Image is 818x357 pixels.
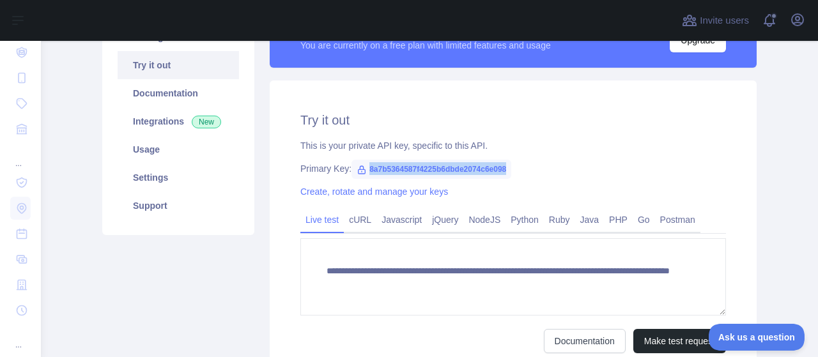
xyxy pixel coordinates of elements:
a: Java [575,209,605,230]
a: PHP [604,209,633,230]
a: Python [505,209,544,230]
div: ... [10,143,31,169]
a: Support [118,192,239,220]
div: Primary Key: [300,162,726,175]
div: ... [10,324,31,350]
a: Live test [300,209,344,230]
h2: Try it out [300,111,726,129]
a: Postman [655,209,700,230]
div: You are currently on a free plan with limited features and usage [300,39,551,52]
a: Ruby [544,209,575,230]
a: Go [633,209,655,230]
a: Javascript [376,209,427,230]
button: Make test request [633,329,726,353]
a: cURL [344,209,376,230]
button: Invite users [679,10,752,31]
a: Documentation [544,329,626,353]
span: 8a7b5364587f4225b6dbde2074c6e098 [351,160,511,179]
span: Invite users [700,13,749,28]
a: jQuery [427,209,463,230]
iframe: Toggle Customer Support [709,324,805,351]
a: NodeJS [463,209,505,230]
a: Usage [118,135,239,163]
span: New [192,116,221,128]
a: Create, rotate and manage your keys [300,186,448,197]
a: Documentation [118,79,239,107]
a: Settings [118,163,239,192]
a: Integrations New [118,107,239,135]
a: Try it out [118,51,239,79]
div: This is your private API key, specific to this API. [300,139,726,152]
